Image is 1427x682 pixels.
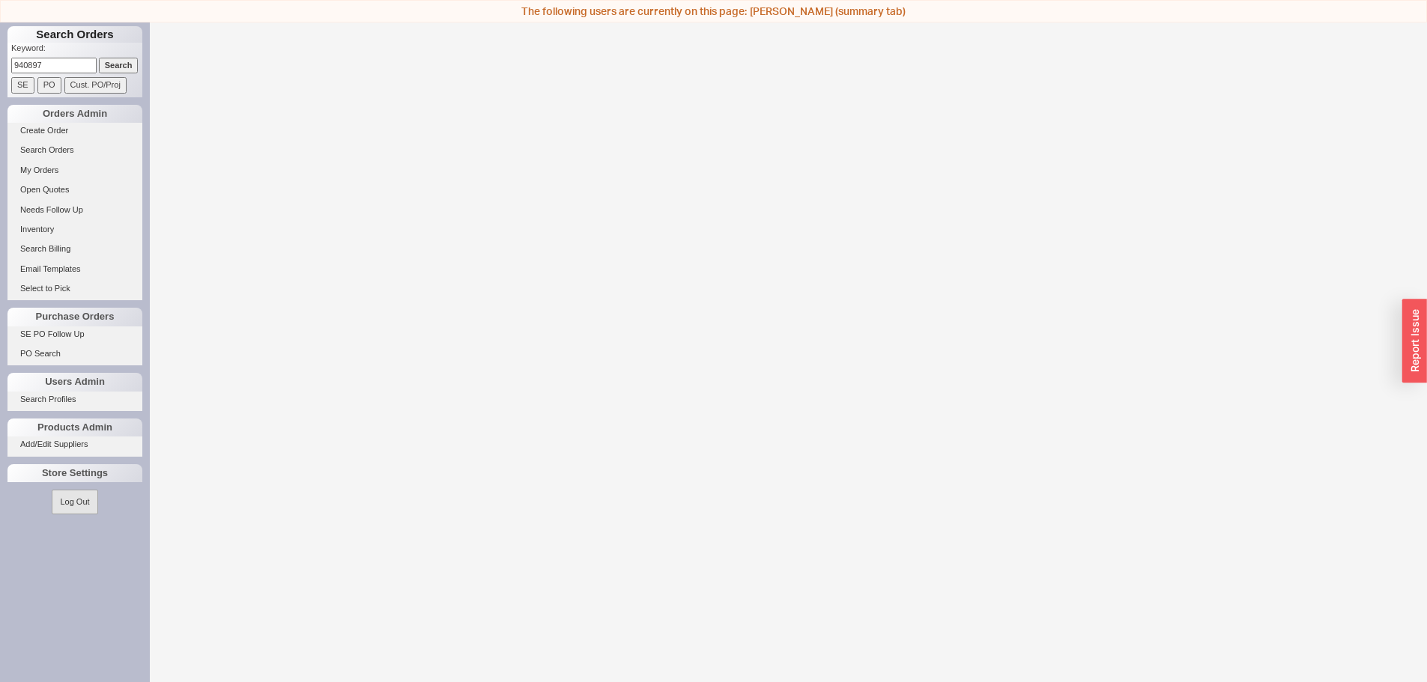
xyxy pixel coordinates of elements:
[7,182,142,198] a: Open Quotes
[11,43,142,58] p: Keyword:
[7,281,142,296] a: Select to Pick
[4,4,1423,19] div: The following users are currently on this page:
[64,77,127,93] input: Cust. PO/Proj
[7,202,142,218] a: Needs Follow Up
[20,205,83,214] span: Needs Follow Up
[7,162,142,178] a: My Orders
[7,123,142,138] a: Create Order
[7,373,142,391] div: Users Admin
[7,142,142,158] a: Search Orders
[7,326,142,342] a: SE PO Follow Up
[7,392,142,407] a: Search Profiles
[7,241,142,257] a: Search Billing
[52,490,97,514] button: Log Out
[7,261,142,277] a: Email Templates
[37,77,61,93] input: PO
[7,105,142,123] div: Orders Admin
[99,58,139,73] input: Search
[7,346,142,362] a: PO Search
[7,418,142,436] div: Products Admin
[750,4,906,17] span: [PERSON_NAME] (summary tab)
[7,26,142,43] h1: Search Orders
[7,222,142,237] a: Inventory
[11,77,34,93] input: SE
[7,308,142,326] div: Purchase Orders
[7,436,142,452] a: Add/Edit Suppliers
[7,464,142,482] div: Store Settings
